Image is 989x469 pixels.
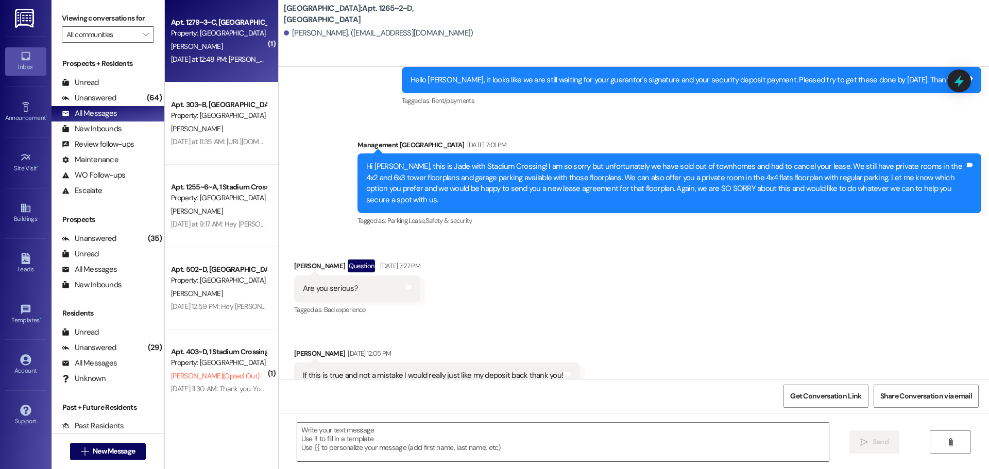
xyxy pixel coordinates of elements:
a: Inbox [5,47,46,75]
span: [PERSON_NAME] [171,289,223,298]
div: Escalate [62,185,102,196]
div: [PERSON_NAME] [294,348,579,362]
div: Maintenance [62,154,118,165]
div: Question [348,259,375,272]
div: If this is true and not a mistake I would really just like my deposit back thank you! [303,370,563,381]
div: [DATE] at 11:35 AM: [URL][DOMAIN_NAME][DOMAIN_NAME] [171,137,346,146]
label: Viewing conversations for [62,10,154,26]
div: (64) [144,90,164,106]
div: [DATE] at 9:17 AM: Hey [PERSON_NAME], for the insurance please visit [URL][DOMAIN_NAME] to see if... [171,219,607,229]
span: [PERSON_NAME] [171,42,223,51]
a: Support [5,402,46,429]
div: Property: [GEOGRAPHIC_DATA] [171,28,266,39]
div: Unknown [62,373,106,384]
div: Past Residents [62,421,124,431]
div: New Inbounds [62,124,122,134]
div: [DATE] 12:05 PM [345,348,391,359]
div: Are you serious? [303,283,358,294]
button: Send [849,430,899,454]
b: [GEOGRAPHIC_DATA]: Apt. 1265~2~D, [GEOGRAPHIC_DATA] [284,3,490,25]
div: Prospects + Residents [52,58,164,69]
button: Share Conversation via email [874,385,979,408]
div: Review follow-ups [62,139,134,150]
span: Send [873,437,889,447]
button: New Message [70,443,146,460]
div: Residents [52,308,164,319]
span: Get Conversation Link [790,391,861,402]
div: [DATE] 12:59 PM: Hey [PERSON_NAME], I just sent you the parking addendum for the motorcycle! Also... [171,302,870,311]
div: [DATE] at 12:48 PM: [PERSON_NAME], [DEMOGRAPHIC_DATA] [171,55,354,64]
div: WO Follow-ups [62,170,125,181]
div: New Inbounds [62,280,122,290]
div: Apt. 303~B, [GEOGRAPHIC_DATA] [171,99,266,110]
i:  [860,438,868,446]
div: [DATE] 7:01 PM [465,140,507,150]
div: Tagged as: [402,93,981,108]
div: All Messages [62,264,117,275]
a: Buildings [5,199,46,227]
div: Apt. 1255~6~A, 1 Stadium Crossing Guarantors [171,182,266,193]
span: Rent/payments [432,96,475,105]
div: Apt. 403~D, 1 Stadium Crossing Guarantors [171,346,266,357]
div: Unread [62,77,99,88]
div: Hello [PERSON_NAME], it looks like we are still waiting for your guarantor's signature and your s... [411,75,965,85]
span: • [37,163,39,170]
div: Property: [GEOGRAPHIC_DATA] [171,110,266,121]
div: Apt. 502~D, [GEOGRAPHIC_DATA] [171,264,266,275]
div: Unread [62,249,99,259]
div: [PERSON_NAME]. ([EMAIL_ADDRESS][DOMAIN_NAME]) [284,28,473,39]
i:  [143,30,148,39]
div: (29) [145,340,164,356]
div: Unanswered [62,342,116,353]
img: ResiDesk Logo [15,9,36,28]
div: Prospects [52,214,164,225]
span: [PERSON_NAME] [171,206,223,216]
span: • [40,315,41,322]
div: Unanswered [62,233,116,244]
span: [PERSON_NAME] (Opted Out) [171,371,259,380]
a: Leads [5,250,46,277]
div: All Messages [62,358,117,369]
span: Parking , [387,216,408,225]
div: Past + Future Residents [52,402,164,413]
span: New Message [93,446,135,457]
span: Safety & security [425,216,472,225]
a: Site Visit • [5,149,46,177]
i:  [947,438,954,446]
div: Property: [GEOGRAPHIC_DATA] [171,357,266,368]
a: Account [5,351,46,379]
div: Property: [GEOGRAPHIC_DATA] [171,193,266,203]
span: [PERSON_NAME] [171,124,223,133]
div: All Messages [62,108,117,119]
span: • [46,113,47,120]
div: [PERSON_NAME] [294,259,420,276]
input: All communities [66,26,138,43]
span: Lease , [408,216,425,225]
div: Tagged as: [357,213,981,228]
span: Bad experience [324,305,366,314]
div: Apt. 1279~3~C, [GEOGRAPHIC_DATA] [171,17,266,28]
a: Templates • [5,301,46,328]
div: (35) [145,231,164,247]
div: Unread [62,327,99,338]
span: Share Conversation via email [880,391,972,402]
div: Unanswered [62,93,116,103]
div: Tagged as: [294,302,420,317]
div: [DATE] 11:30 AM: Thank you. You will no longer receive texts from this thread. Please reply with ... [171,384,680,393]
div: Property: [GEOGRAPHIC_DATA] [171,275,266,286]
button: Get Conversation Link [783,385,868,408]
div: Management [GEOGRAPHIC_DATA] [357,140,981,154]
div: [DATE] 7:27 PM [378,260,420,271]
i:  [81,447,89,456]
div: Hi [PERSON_NAME], this is Jade with Stadium Crossing! I am so sorry but unfortunately we have sol... [366,161,965,205]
